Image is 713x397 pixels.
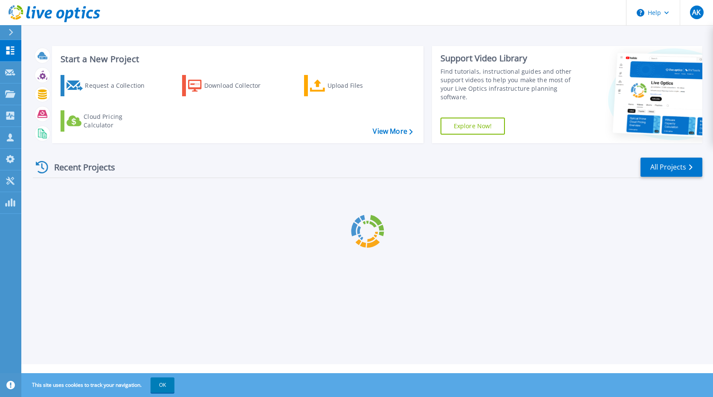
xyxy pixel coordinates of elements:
div: Request a Collection [85,77,153,94]
button: OK [151,377,174,393]
a: Request a Collection [61,75,156,96]
a: Cloud Pricing Calculator [61,110,156,132]
div: Recent Projects [33,157,127,178]
a: Download Collector [182,75,277,96]
div: Support Video Library [441,53,577,64]
span: AK [692,9,701,16]
div: Cloud Pricing Calculator [84,112,152,129]
a: All Projects [641,158,702,177]
div: Download Collector [204,77,272,94]
h3: Start a New Project [61,55,412,64]
a: Explore Now! [441,118,505,135]
a: View More [373,127,412,135]
div: Find tutorials, instructional guides and other support videos to help you make the most of your L... [441,67,577,101]
div: Upload Files [328,77,396,94]
span: This site uses cookies to track your navigation. [23,377,174,393]
a: Upload Files [304,75,399,96]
